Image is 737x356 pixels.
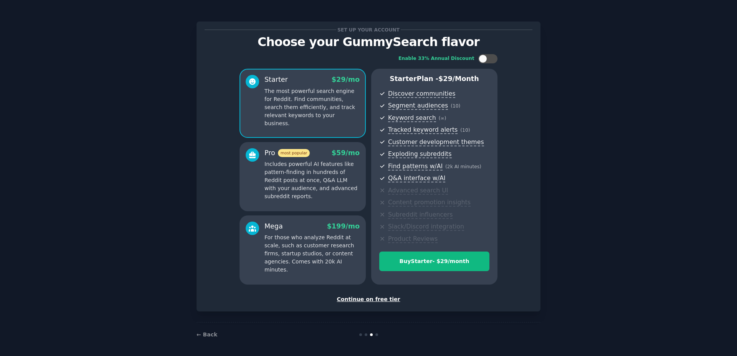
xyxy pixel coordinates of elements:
[388,211,453,219] span: Subreddit influencers
[388,150,451,158] span: Exploding subreddits
[205,295,532,303] div: Continue on free tier
[388,199,471,207] span: Content promotion insights
[264,75,288,84] div: Starter
[438,75,479,83] span: $ 29 /month
[388,102,448,110] span: Segment audiences
[264,222,283,231] div: Mega
[388,90,455,98] span: Discover communities
[388,174,445,182] span: Q&A interface w/AI
[445,164,481,169] span: ( 2k AI minutes )
[388,223,464,231] span: Slack/Discord integration
[278,149,310,157] span: most popular
[451,103,460,109] span: ( 10 )
[197,331,217,338] a: ← Back
[460,127,470,133] span: ( 10 )
[336,26,401,34] span: Set up your account
[398,55,474,62] div: Enable 33% Annual Discount
[264,87,360,127] p: The most powerful search engine for Reddit. Find communities, search them efficiently, and track ...
[332,76,360,83] span: $ 29 /mo
[388,187,448,195] span: Advanced search UI
[379,252,489,271] button: BuyStarter- $29/month
[388,114,436,122] span: Keyword search
[380,257,489,265] div: Buy Starter - $ 29 /month
[388,235,438,243] span: Product Reviews
[205,35,532,49] p: Choose your GummySearch flavor
[388,162,443,171] span: Find patterns w/AI
[379,74,489,84] p: Starter Plan -
[327,222,360,230] span: $ 199 /mo
[439,116,446,121] span: ( ∞ )
[264,160,360,200] p: Includes powerful AI features like pattern-finding in hundreds of Reddit posts at once, Q&A LLM w...
[264,233,360,274] p: For those who analyze Reddit at scale, such as customer research firms, startup studios, or conte...
[264,148,310,158] div: Pro
[388,138,484,146] span: Customer development themes
[388,126,458,134] span: Tracked keyword alerts
[332,149,360,157] span: $ 59 /mo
